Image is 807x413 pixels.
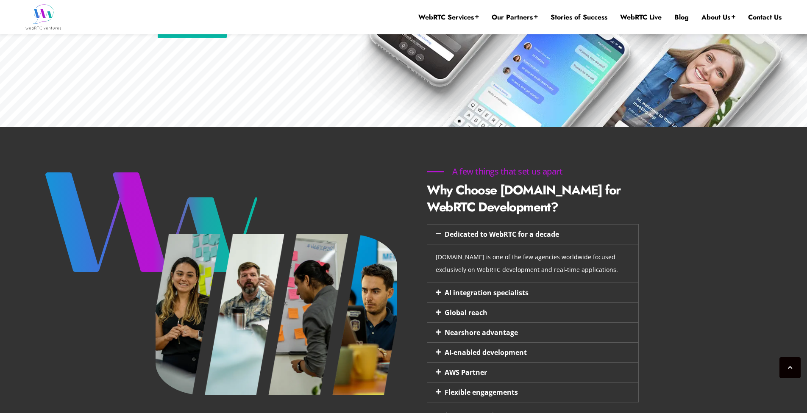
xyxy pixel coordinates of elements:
a: WebRTC Live [620,13,662,22]
div: Nearshore advantage [427,323,638,342]
div: AI integration specialists [427,283,638,302]
div: Dedicated to WebRTC for a decade [427,225,638,244]
div: Dedicated to WebRTC for a decade [427,244,638,283]
a: AI integration specialists [445,288,529,297]
b: Why Choose [DOMAIN_NAME] for WebRTC Development? [427,181,621,216]
a: Global reach [445,308,487,317]
div: AWS Partner [427,363,638,382]
a: Our Partners [492,13,538,22]
a: WebRTC Services [418,13,479,22]
img: WebRTC.ventures [25,4,61,30]
div: AI-enabled development [427,343,638,362]
a: AI-enabled development [445,348,527,357]
h6: A few things that set us apart [427,167,588,176]
a: Contact Us [748,13,782,22]
p: [DOMAIN_NAME] is one of the few agencies worldwide focused exclusively on WebRTC development and ... [436,251,630,276]
a: Flexible engagements [445,388,518,397]
a: Blog [674,13,689,22]
a: Nearshore advantage [445,328,518,337]
a: Dedicated to WebRTC for a decade [445,230,559,239]
div: Flexible engagements [427,383,638,402]
a: AWS Partner [445,368,487,377]
a: Stories of Success [551,13,607,22]
div: Global reach [427,303,638,322]
a: About Us [701,13,735,22]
